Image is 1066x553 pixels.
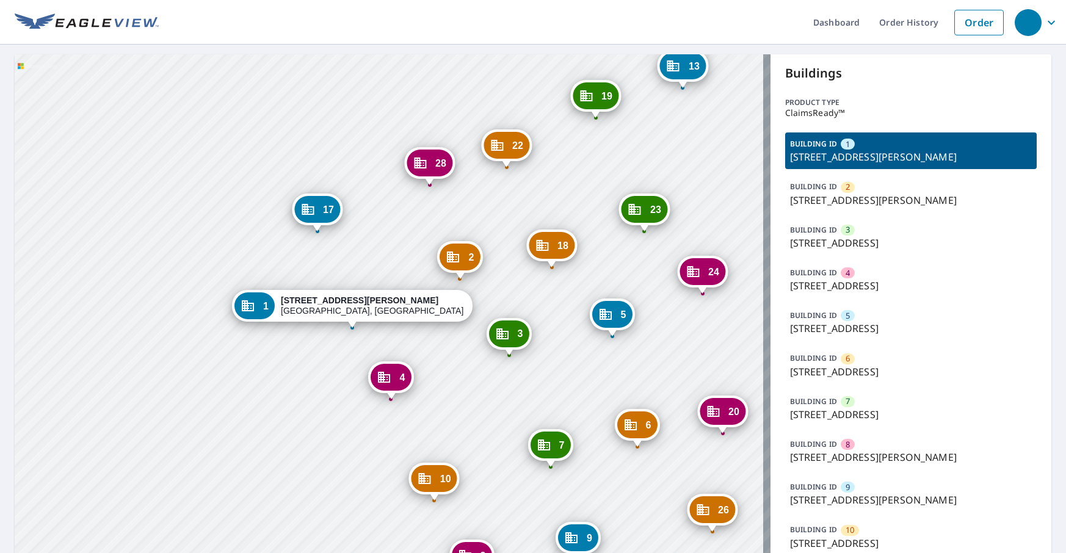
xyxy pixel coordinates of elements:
span: 22 [512,141,523,150]
p: BUILDING ID [790,267,837,278]
div: [GEOGRAPHIC_DATA], [GEOGRAPHIC_DATA] 28269 [281,295,464,316]
span: 1 [263,302,269,311]
span: 9 [846,482,850,493]
p: Buildings [785,64,1037,82]
p: BUILDING ID [790,482,837,492]
div: Dropped pin, building 26, Commercial property, 5428 Johnston Mill Ct Charlotte, NC 28269 [687,494,738,532]
div: Dropped pin, building 20, Commercial property, 5406 Johnston Mill Ct Charlotte, NC 28269 [697,396,748,433]
div: Dropped pin, building 7, Commercial property, 4727 Cottage Oaks Dr Charlotte, NC 28269 [528,429,573,467]
span: 4 [399,373,405,382]
div: Dropped pin, building 4, Commercial property, 4808 Cottage Oaks Dr Charlotte, NC 28269 [368,361,413,399]
span: 3 [846,224,850,236]
span: 19 [601,92,612,101]
div: Dropped pin, building 1, Commercial property, 5326 Waverly Lynn Ln Charlotte, NC 28269 [232,290,473,328]
p: [STREET_ADDRESS][PERSON_NAME] [790,150,1032,164]
div: Dropped pin, building 10, Commercial property, 4807 Cottage Oaks Dr Charlotte, NC 28269 [409,463,460,501]
p: [STREET_ADDRESS][PERSON_NAME] [790,493,1032,507]
p: [STREET_ADDRESS] [790,236,1032,250]
span: 2 [468,253,474,262]
span: 17 [323,205,334,214]
span: 13 [689,62,700,71]
p: BUILDING ID [790,139,837,149]
p: BUILDING ID [790,225,837,235]
span: 3 [517,329,523,338]
p: [STREET_ADDRESS] [790,278,1032,293]
div: Dropped pin, building 28, Commercial property, 5307 Waverly Lynn Ln Charlotte, NC 28269 [404,147,455,185]
p: BUILDING ID [790,310,837,320]
div: Dropped pin, building 3, Commercial property, 4730 Cottage Oaks Dr Charlotte, NC 28269 [486,318,531,356]
p: [STREET_ADDRESS] [790,321,1032,336]
p: [STREET_ADDRESS][PERSON_NAME] [790,450,1032,464]
span: 18 [557,241,568,250]
span: 26 [718,505,729,515]
div: Dropped pin, building 13, Commercial property, 4624 Kingsland Ct Charlotte, NC 28269 [658,50,708,88]
span: 20 [728,407,739,416]
span: 7 [846,396,850,407]
span: 28 [435,159,446,168]
span: 10 [440,474,451,483]
p: BUILDING ID [790,353,837,363]
p: [STREET_ADDRESS] [790,364,1032,379]
span: 23 [650,205,661,214]
p: BUILDING ID [790,439,837,449]
span: 1 [846,139,850,150]
div: Dropped pin, building 17, Commercial property, 5308 Waverly Lynn Ln Charlotte, NC 28269 [292,193,343,231]
span: 10 [846,524,854,536]
p: BUILDING ID [790,181,837,192]
div: Dropped pin, building 23, Commercial property, 5318 Johnston Mill Ct Charlotte, NC 28269 [619,193,670,231]
div: Dropped pin, building 19, Commercial property, 5333 Johnston Mill Ct Charlotte, NC 28269 [570,80,621,118]
p: BUILDING ID [790,524,837,535]
div: Dropped pin, building 6, Commercial property, 4715 Cottage Oaks Dr Charlotte, NC 28269 [614,409,659,447]
p: Product type [785,97,1037,108]
p: BUILDING ID [790,396,837,407]
div: Dropped pin, building 2, Commercial property, 5325 Waverly Lynn Ln Charlotte, NC 28269 [437,241,482,279]
div: Dropped pin, building 5, Commercial property, 4712 Cottage Oaks Dr Charlotte, NC 28269 [589,298,634,336]
span: 6 [846,353,850,364]
span: 6 [645,421,651,430]
strong: [STREET_ADDRESS][PERSON_NAME] [281,295,438,305]
div: Dropped pin, building 18, Commercial property, 5316 Johnston Mill Ct Charlotte, NC 28269 [526,230,577,267]
span: 5 [846,310,850,322]
span: 4 [846,267,850,279]
span: 2 [846,181,850,193]
p: [STREET_ADDRESS] [790,407,1032,422]
p: [STREET_ADDRESS] [790,536,1032,551]
span: 5 [620,310,626,319]
a: Order [954,10,1004,35]
p: ClaimsReady™ [785,108,1037,118]
p: [STREET_ADDRESS][PERSON_NAME] [790,193,1032,208]
span: 8 [846,439,850,450]
span: 24 [708,267,719,276]
div: Dropped pin, building 22, Commercial property, 5319 Johnston Mill Ct Charlotte, NC 28269 [481,129,532,167]
div: Dropped pin, building 24, Commercial property, 5346 Johnston Mill Ct Charlotte, NC 28269 [677,256,728,294]
span: 7 [559,441,564,450]
span: 9 [587,533,592,543]
img: EV Logo [15,13,159,32]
